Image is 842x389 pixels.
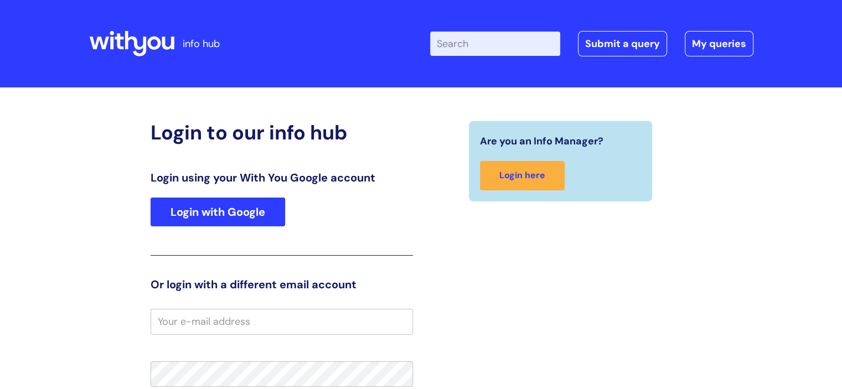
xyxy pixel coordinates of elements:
[685,31,753,56] a: My queries
[480,132,603,150] span: Are you an Info Manager?
[151,198,285,226] a: Login with Google
[578,31,667,56] a: Submit a query
[151,309,413,334] input: Your e-mail address
[151,171,413,184] h3: Login using your With You Google account
[151,121,413,144] h2: Login to our info hub
[480,161,565,190] a: Login here
[151,278,413,291] h3: Or login with a different email account
[183,35,220,53] p: info hub
[430,32,560,56] input: Search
